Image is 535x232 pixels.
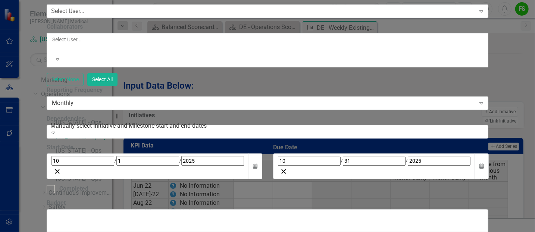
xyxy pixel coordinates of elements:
[47,23,489,31] label: Collaborators
[47,73,84,86] button: Select None
[114,158,116,164] span: /
[52,36,483,43] div: Select User...
[59,185,88,193] div: Completed
[273,143,488,152] div: Due Date
[47,86,489,95] label: Reporting Frequency
[341,158,343,164] span: /
[50,121,489,130] div: Manually select Initiative and Milestone start and end dates
[179,158,181,164] span: /
[47,143,262,152] div: Start Date
[406,158,408,164] span: /
[47,199,489,207] label: Budget
[51,7,84,16] div: Select User...
[87,73,118,86] button: Select All
[52,99,475,107] div: Monthly
[47,115,489,123] label: Dependencies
